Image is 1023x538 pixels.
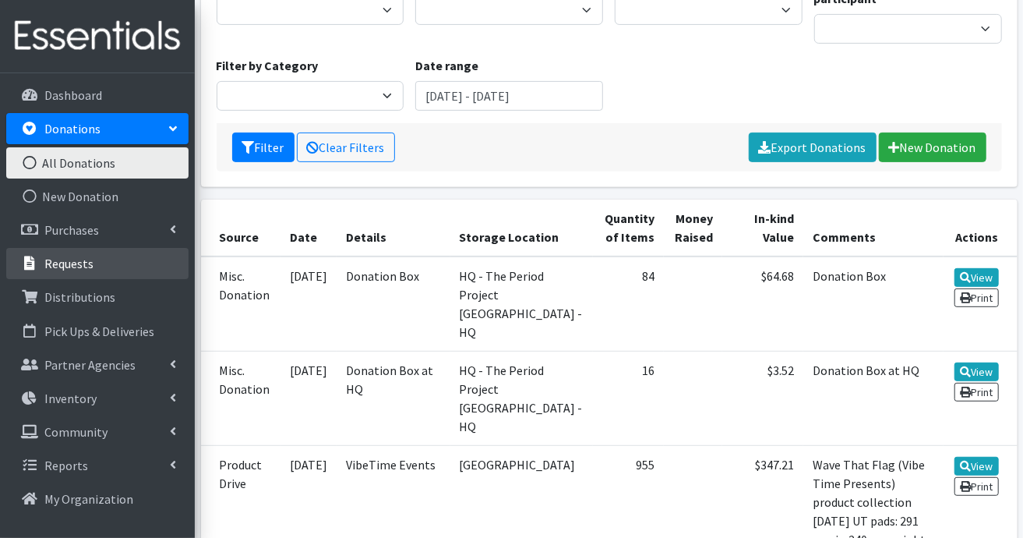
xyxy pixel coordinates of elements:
[201,257,281,352] td: Misc. Donation
[722,351,803,445] td: $3.52
[232,133,295,162] button: Filter
[415,81,603,111] input: January 1, 2011 - December 31, 2011
[803,257,944,352] td: Donation Box
[44,324,154,339] p: Pick Ups & Deliveries
[6,316,189,347] a: Pick Ups & Deliveries
[6,10,189,62] img: HumanEssentials
[593,351,664,445] td: 16
[879,133,986,162] a: New Donation
[6,483,189,515] a: My Organization
[337,257,450,352] td: Donation Box
[44,357,136,373] p: Partner Agencies
[6,450,189,481] a: Reports
[954,383,999,402] a: Print
[6,383,189,414] a: Inventory
[201,200,281,257] th: Source
[593,200,664,257] th: Quantity of Items
[44,121,101,136] p: Donations
[954,363,999,381] a: View
[6,281,189,313] a: Distributions
[749,133,877,162] a: Export Donations
[450,257,593,352] td: HQ - The Period Project [GEOGRAPHIC_DATA] - HQ
[415,56,478,75] label: Date range
[337,351,450,445] td: Donation Box at HQ
[664,200,723,257] th: Money Raised
[280,200,337,257] th: Date
[6,147,189,179] a: All Donations
[6,416,189,448] a: Community
[954,268,999,287] a: View
[954,457,999,476] a: View
[954,477,999,496] a: Print
[44,87,102,103] p: Dashboard
[280,257,337,352] td: [DATE]
[722,200,803,257] th: In-kind Value
[593,257,664,352] td: 84
[297,133,395,162] a: Clear Filters
[44,424,108,440] p: Community
[44,256,93,271] p: Requests
[44,491,133,507] p: My Organization
[6,113,189,144] a: Donations
[954,288,999,307] a: Print
[337,200,450,257] th: Details
[6,80,189,111] a: Dashboard
[803,351,944,445] td: Donation Box at HQ
[44,458,88,473] p: Reports
[6,181,189,212] a: New Donation
[280,351,337,445] td: [DATE]
[450,200,593,257] th: Storage Location
[44,289,115,305] p: Distributions
[6,248,189,279] a: Requests
[6,214,189,246] a: Purchases
[803,200,944,257] th: Comments
[944,200,1017,257] th: Actions
[722,257,803,352] td: $64.68
[217,56,319,75] label: Filter by Category
[44,391,97,406] p: Inventory
[44,222,99,238] p: Purchases
[450,351,593,445] td: HQ - The Period Project [GEOGRAPHIC_DATA] - HQ
[6,349,189,380] a: Partner Agencies
[201,351,281,445] td: Misc. Donation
